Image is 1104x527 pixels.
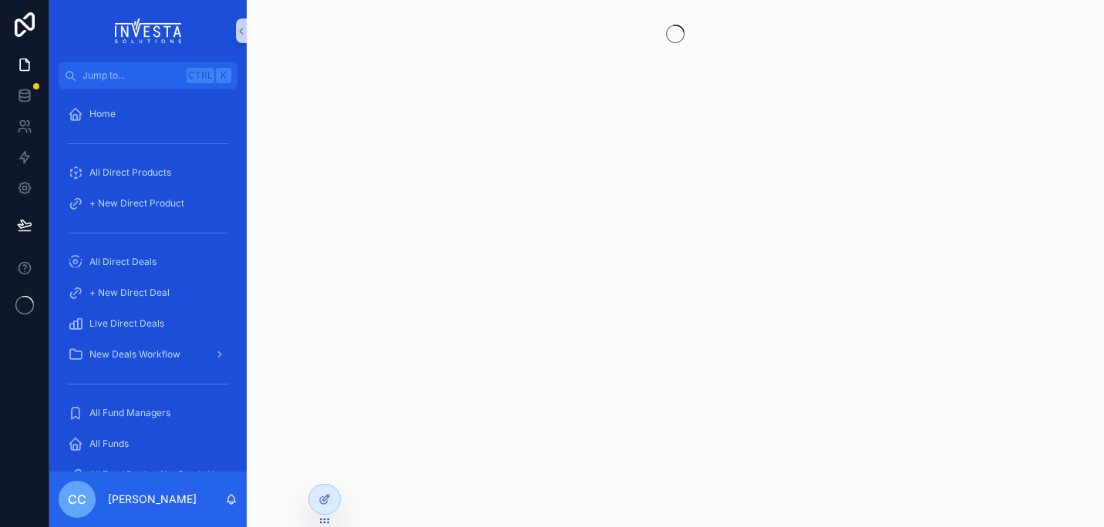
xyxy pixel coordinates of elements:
[89,438,129,450] span: All Funds
[59,399,237,427] a: All Fund Managers
[82,69,180,82] span: Jump to...
[59,430,237,458] a: All Funds
[59,310,237,337] a: Live Direct Deals
[68,490,86,509] span: CC
[89,317,164,330] span: Live Direct Deals
[108,492,197,507] p: [PERSON_NAME]
[217,69,230,82] span: K
[89,166,171,179] span: All Direct Products
[115,18,182,43] img: App logo
[59,461,237,488] a: All Fund Deals - Not Ready Yet
[59,341,237,368] a: New Deals Workflow
[187,68,214,83] span: Ctrl
[59,248,237,276] a: All Direct Deals
[59,159,237,186] a: All Direct Products
[89,468,222,481] span: All Fund Deals - Not Ready Yet
[49,89,247,472] div: scrollable content
[89,256,157,268] span: All Direct Deals
[89,108,116,120] span: Home
[59,279,237,307] a: + New Direct Deal
[89,287,170,299] span: + New Direct Deal
[59,62,237,89] button: Jump to...CtrlK
[59,100,237,128] a: Home
[89,407,170,419] span: All Fund Managers
[59,190,237,217] a: + New Direct Product
[89,348,180,361] span: New Deals Workflow
[89,197,184,210] span: + New Direct Product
